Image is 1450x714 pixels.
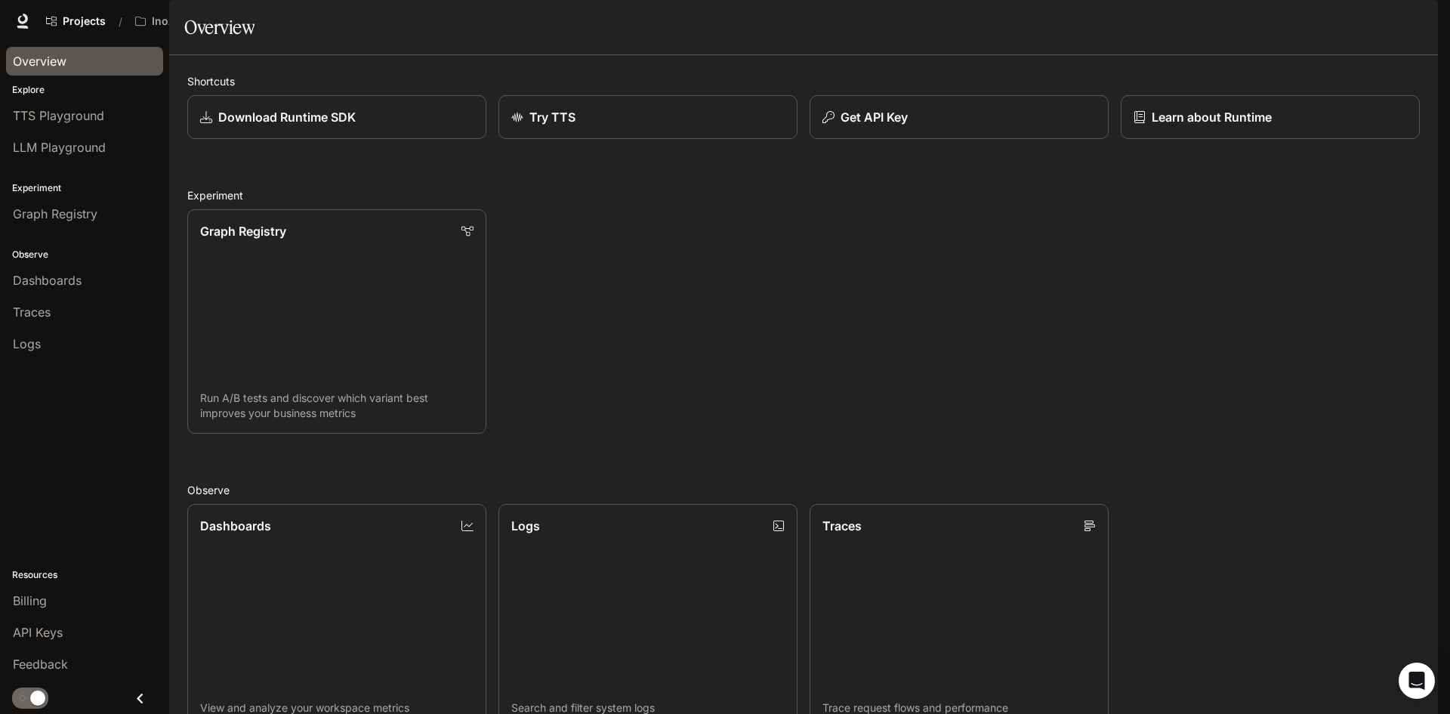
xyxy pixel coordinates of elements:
p: Traces [822,517,862,535]
h2: Observe [187,482,1420,498]
p: Get API Key [841,108,908,126]
p: Graph Registry [200,222,286,240]
p: Logs [511,517,540,535]
a: Go to projects [39,6,113,36]
div: / [113,14,128,29]
a: Learn about Runtime [1121,95,1420,139]
a: Graph RegistryRun A/B tests and discover which variant best improves your business metrics [187,209,486,434]
button: Open workspace menu [128,6,229,36]
a: Try TTS [498,95,797,139]
p: Download Runtime SDK [218,108,356,126]
p: Run A/B tests and discover which variant best improves your business metrics [200,391,474,421]
span: Projects [63,15,106,28]
p: InoAgents [152,15,205,28]
h1: Overview [184,12,255,42]
a: Download Runtime SDK [187,95,486,139]
div: Open Intercom Messenger [1399,663,1435,699]
h2: Experiment [187,187,1420,203]
button: Get API Key [810,95,1109,139]
p: Dashboards [200,517,271,535]
p: Learn about Runtime [1152,108,1272,126]
p: Try TTS [529,108,575,126]
h2: Shortcuts [187,73,1420,89]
